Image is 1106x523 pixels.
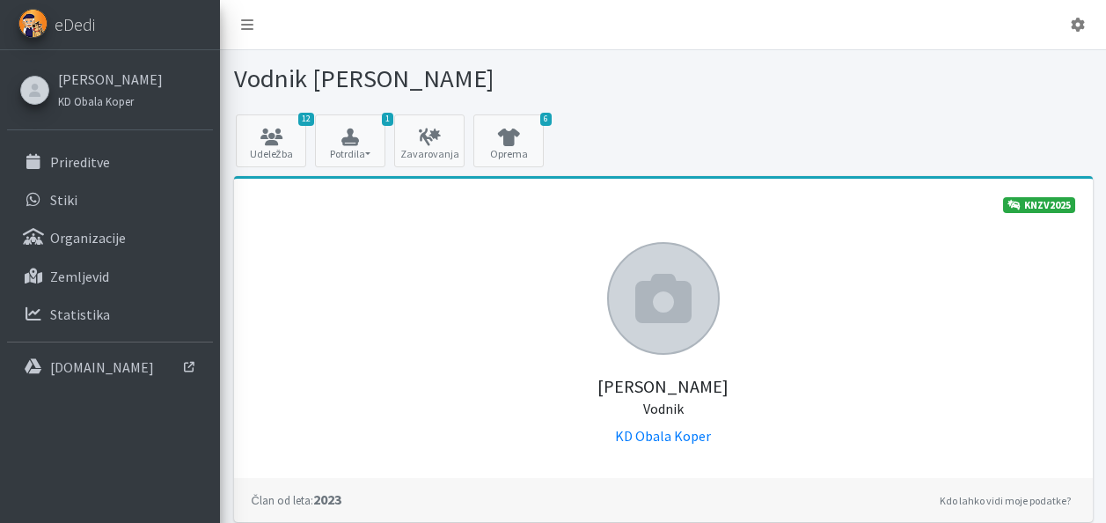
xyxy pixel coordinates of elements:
p: Prireditve [50,153,110,171]
small: Vodnik [643,400,684,417]
a: Statistika [7,297,213,332]
button: 1 Potrdila [315,114,385,167]
a: Prireditve [7,144,213,180]
span: eDedi [55,11,95,38]
a: Zemljevid [7,259,213,294]
a: 12 Udeležba [236,114,306,167]
strong: 2023 [252,490,341,508]
a: Kdo lahko vidi moje podatke? [935,490,1075,512]
p: Zemljevid [50,268,109,285]
p: [DOMAIN_NAME] [50,358,154,376]
span: 6 [540,113,552,126]
p: Stiki [50,191,77,209]
p: Organizacije [50,229,126,247]
p: Statistika [50,306,110,323]
span: 12 [298,113,314,126]
a: [PERSON_NAME] [58,69,163,90]
small: Član od leta: [252,493,313,507]
h1: Vodnik [PERSON_NAME] [234,63,657,94]
a: Organizacije [7,220,213,255]
a: KD Obala Koper [58,90,163,111]
span: 1 [382,113,393,126]
a: 6 Oprema [473,114,544,167]
a: Zavarovanja [394,114,465,167]
a: KNZV2025 [1003,197,1075,213]
h5: [PERSON_NAME] [252,355,1075,418]
a: KD Obala Koper [615,427,711,445]
a: [DOMAIN_NAME] [7,350,213,385]
a: Stiki [7,182,213,217]
small: KD Obala Koper [58,94,134,108]
img: eDedi [18,9,48,38]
